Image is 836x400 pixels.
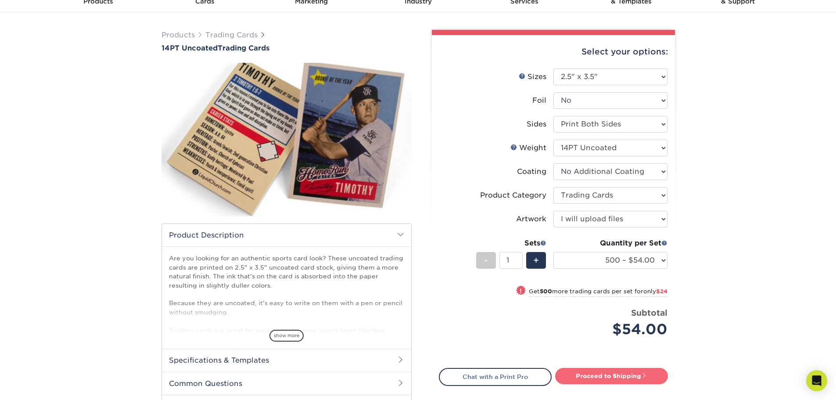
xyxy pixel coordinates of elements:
[269,330,304,342] span: show more
[540,288,552,295] strong: 500
[439,368,552,386] a: Chat with a Print Pro
[631,308,667,317] strong: Subtotal
[169,254,404,352] p: Are you looking for an authentic sports card look? These uncoated trading cards are printed on 2....
[161,44,412,52] a: 14PT UncoatedTrading Cards
[476,238,546,249] div: Sets
[532,95,546,106] div: Foil
[517,166,546,177] div: Coating
[560,319,667,340] div: $54.00
[555,368,668,384] a: Proceed to Shipping
[161,31,195,39] a: Products
[529,288,667,297] small: Get more trading cards per set for
[553,238,667,249] div: Quantity per Set
[484,254,488,267] span: -
[162,224,411,246] h2: Product Description
[527,119,546,130] div: Sides
[161,44,412,52] h1: Trading Cards
[516,214,546,224] div: Artwork
[162,372,411,395] h2: Common Questions
[205,31,258,39] a: Trading Cards
[161,53,412,226] img: 14PT Uncoated 01
[439,35,668,68] div: Select your options:
[510,143,546,153] div: Weight
[162,349,411,371] h2: Specifications & Templates
[2,373,75,397] iframe: Google Customer Reviews
[480,190,546,201] div: Product Category
[806,370,827,391] div: Open Intercom Messenger
[533,254,539,267] span: +
[519,72,546,82] div: Sizes
[520,286,522,295] span: !
[161,44,218,52] span: 14PT Uncoated
[643,288,667,295] span: only
[656,288,667,295] span: $24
